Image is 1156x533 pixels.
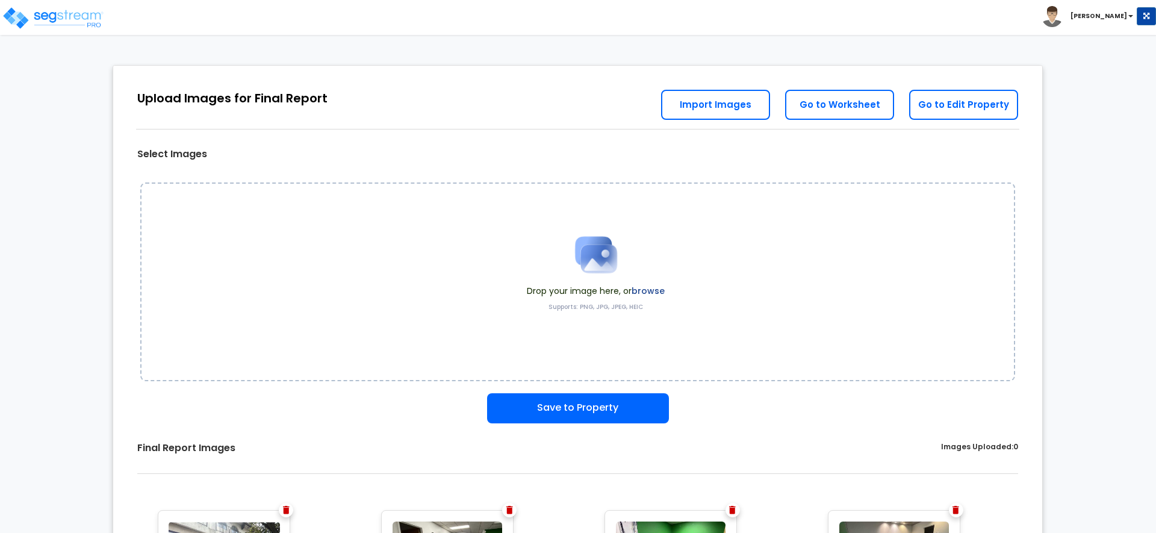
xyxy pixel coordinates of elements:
[785,90,894,120] a: Go to Worksheet
[506,506,513,514] img: Trash Icon
[729,506,736,514] img: Trash Icon
[2,6,104,30] img: logo_pro_r.png
[952,506,959,514] img: Trash Icon
[1042,6,1063,27] img: avatar.png
[1071,11,1127,20] b: [PERSON_NAME]
[137,441,235,455] label: Final Report Images
[661,90,770,120] a: Import Images
[527,285,665,297] span: Drop your image here, or
[137,90,328,107] div: Upload Images for Final Report
[283,506,290,514] img: Trash Icon
[632,285,665,297] label: browse
[487,393,669,423] button: Save to Property
[566,225,626,285] img: Upload Icon
[909,90,1018,120] a: Go to Edit Property
[941,441,1018,455] label: Images Uploaded:
[548,303,643,311] label: Supports: PNG, JPG, JPEG, HEIC
[137,148,207,161] label: Select Images
[1013,441,1018,452] span: 0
